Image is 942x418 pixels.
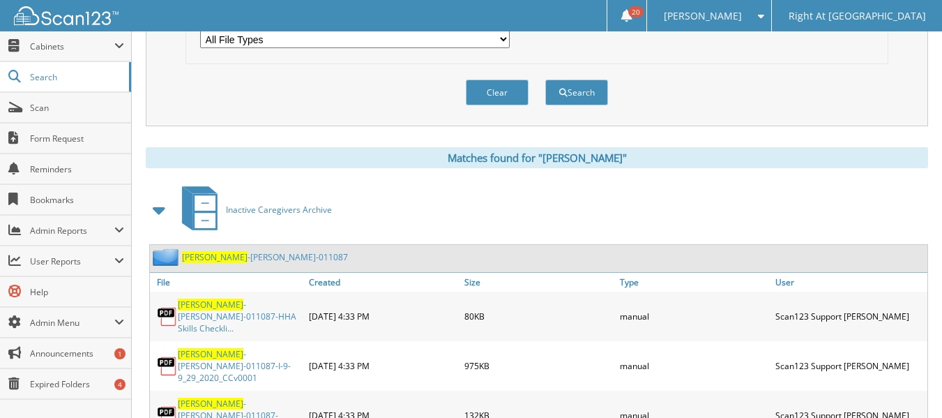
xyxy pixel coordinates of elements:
a: Type [616,273,772,292]
span: Announcements [30,348,124,359]
a: File [150,273,305,292]
div: manual [616,345,772,387]
a: [PERSON_NAME]-[PERSON_NAME]-011087-I-9-9_29_2020_CCv0001 [178,348,302,384]
div: Matches found for "[PERSON_NAME]" [146,147,928,168]
div: 1 [114,348,126,359]
img: folder2.png [153,248,182,266]
button: Search [545,80,608,105]
a: Created [305,273,461,292]
span: Inactive Caregivers Archive [226,204,332,216]
span: Bookmarks [30,194,124,206]
img: scan123-logo-white.svg [14,6,119,25]
div: manual [616,295,772,338]
div: Scan123 Support [PERSON_NAME] [772,345,927,387]
div: 975KB [461,345,616,387]
span: [PERSON_NAME] [178,299,243,311]
span: Reminders [30,163,124,175]
span: User Reports [30,255,114,267]
span: Right At [GEOGRAPHIC_DATA] [789,12,926,20]
div: Scan123 Support [PERSON_NAME] [772,295,927,338]
span: [PERSON_NAME] [664,12,742,20]
span: Help [30,286,124,298]
iframe: Chat Widget [872,351,942,418]
div: 4 [114,379,126,390]
span: Admin Reports [30,225,114,237]
a: Size [461,273,616,292]
span: Form Request [30,133,124,144]
div: [DATE] 4:33 PM [305,345,461,387]
span: [PERSON_NAME] [178,398,243,410]
a: Inactive Caregivers Archive [174,182,332,237]
span: Cabinets [30,40,114,52]
a: [PERSON_NAME]-[PERSON_NAME]-011087 [182,251,348,263]
span: Scan [30,102,124,114]
span: [PERSON_NAME] [178,348,243,360]
span: Expired Folders [30,378,124,390]
a: [PERSON_NAME]-[PERSON_NAME]-011087-HHA Skills Checkli... [178,299,302,334]
div: 80KB [461,295,616,338]
span: Admin Menu [30,317,114,329]
img: PDF.png [157,306,178,327]
span: [PERSON_NAME] [182,251,248,263]
a: User [772,273,927,292]
div: [DATE] 4:33 PM [305,295,461,338]
span: Search [30,71,122,83]
img: PDF.png [157,356,178,377]
span: 20 [628,6,644,17]
button: Clear [466,80,529,105]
